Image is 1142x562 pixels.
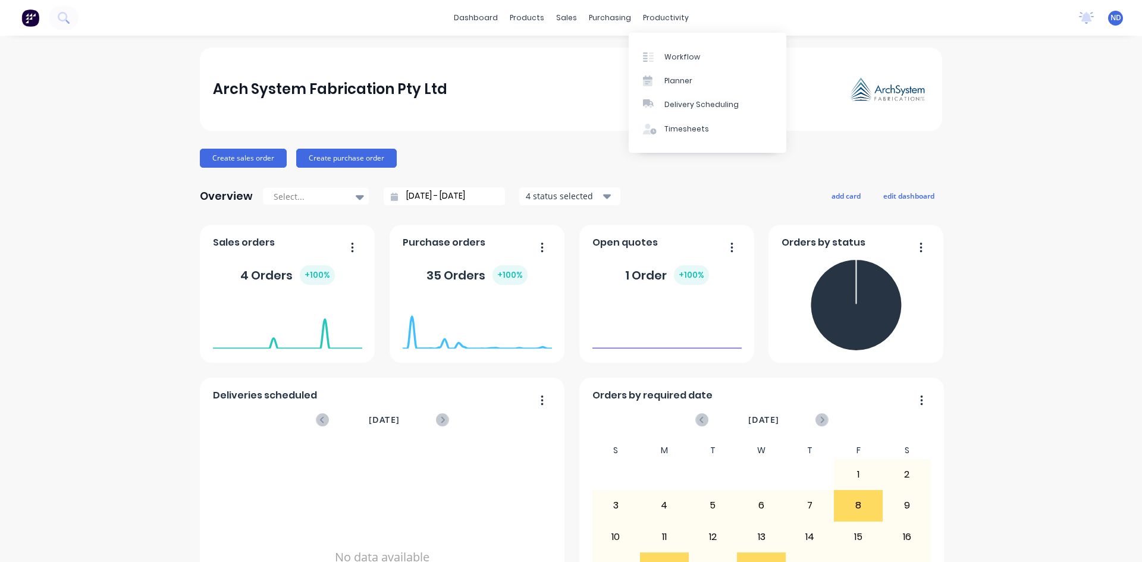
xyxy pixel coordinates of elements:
[748,413,779,426] span: [DATE]
[240,265,335,285] div: 4 Orders
[664,76,692,86] div: Planner
[738,522,785,552] div: 13
[664,99,739,110] div: Delivery Scheduling
[448,9,504,27] a: dashboard
[200,149,287,168] button: Create sales order
[846,74,929,105] img: Arch System Fabrication Pty Ltd
[504,9,550,27] div: products
[200,184,253,208] div: Overview
[738,491,785,520] div: 6
[629,117,786,141] a: Timesheets
[689,491,737,520] div: 5
[786,442,834,459] div: T
[592,442,641,459] div: S
[664,52,700,62] div: Workflow
[834,491,882,520] div: 8
[21,9,39,27] img: Factory
[592,236,658,250] span: Open quotes
[213,77,447,101] div: Arch System Fabrication Pty Ltd
[213,236,275,250] span: Sales orders
[834,522,882,552] div: 15
[629,69,786,93] a: Planner
[550,9,583,27] div: sales
[519,187,620,205] button: 4 status selected
[641,522,688,552] div: 11
[786,522,834,552] div: 14
[664,124,709,134] div: Timesheets
[637,9,695,27] div: productivity
[689,522,737,552] div: 12
[492,265,528,285] div: + 100 %
[592,491,640,520] div: 3
[640,442,689,459] div: M
[629,93,786,117] a: Delivery Scheduling
[426,265,528,285] div: 35 Orders
[782,236,865,250] span: Orders by status
[883,522,931,552] div: 16
[883,442,931,459] div: S
[629,45,786,68] a: Workflow
[526,190,601,202] div: 4 status selected
[883,491,931,520] div: 9
[737,442,786,459] div: W
[369,413,400,426] span: [DATE]
[834,442,883,459] div: F
[296,149,397,168] button: Create purchase order
[1110,12,1121,23] span: ND
[403,236,485,250] span: Purchase orders
[592,388,713,403] span: Orders by required date
[786,491,834,520] div: 7
[824,188,868,203] button: add card
[583,9,637,27] div: purchasing
[641,491,688,520] div: 4
[592,522,640,552] div: 10
[834,460,882,489] div: 1
[625,265,709,285] div: 1 Order
[674,265,709,285] div: + 100 %
[689,442,738,459] div: T
[300,265,335,285] div: + 100 %
[876,188,942,203] button: edit dashboard
[883,460,931,489] div: 2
